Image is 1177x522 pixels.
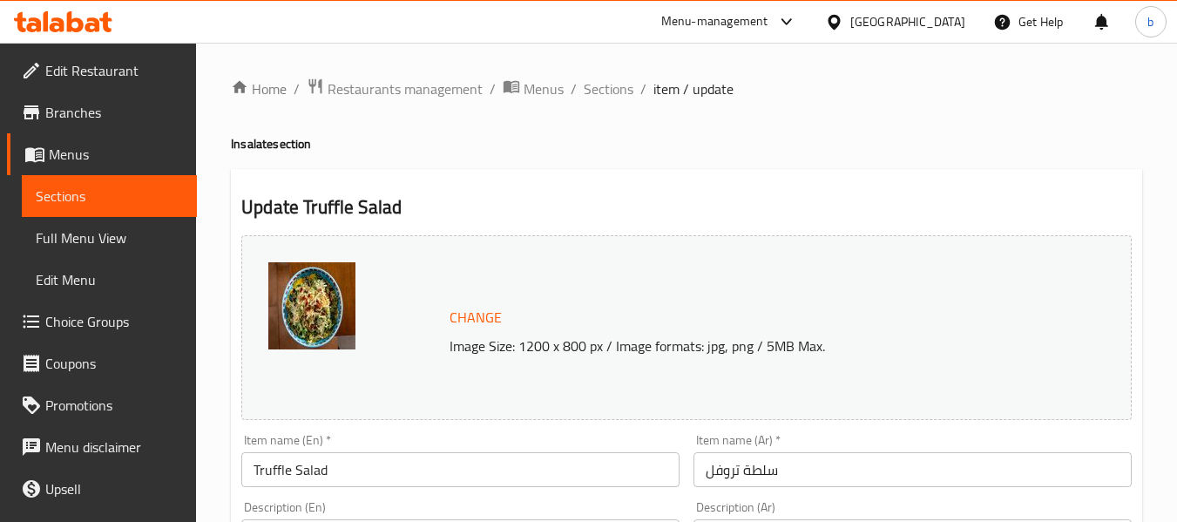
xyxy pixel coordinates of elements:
span: Menus [524,78,564,99]
span: Edit Menu [36,269,183,290]
p: Image Size: 1200 x 800 px / Image formats: jpg, png / 5MB Max. [443,336,1070,356]
nav: breadcrumb [231,78,1142,100]
input: Enter name En [241,452,680,487]
span: Sections [36,186,183,207]
div: [GEOGRAPHIC_DATA] [850,12,965,31]
span: Choice Groups [45,311,183,332]
img: Truffle_Salad638719305295061693.jpg [268,262,355,349]
li: / [640,78,646,99]
span: Edit Restaurant [45,60,183,81]
span: Branches [45,102,183,123]
a: Home [231,78,287,99]
a: Menus [503,78,564,100]
a: Coupons [7,342,197,384]
a: Branches [7,92,197,133]
span: Menus [49,144,183,165]
li: / [571,78,577,99]
a: Edit Restaurant [7,50,197,92]
li: / [294,78,300,99]
a: Promotions [7,384,197,426]
a: Restaurants management [307,78,483,100]
h2: Update Truffle Salad [241,194,1132,220]
span: Coupons [45,353,183,374]
li: / [490,78,496,99]
span: Upsell [45,478,183,499]
a: Choice Groups [7,301,197,342]
span: b [1147,12,1153,31]
span: Promotions [45,395,183,416]
span: item / update [653,78,734,99]
input: Enter name Ar [693,452,1132,487]
h4: Insalate section [231,135,1142,153]
a: Upsell [7,468,197,510]
button: Change [443,300,509,336]
span: Change [450,305,502,330]
span: Restaurants management [328,78,483,99]
span: Full Menu View [36,227,183,248]
a: Menus [7,133,197,175]
span: Menu disclaimer [45,437,183,458]
a: Full Menu View [22,217,197,259]
a: Menu disclaimer [7,426,197,468]
div: Menu-management [661,11,768,32]
a: Sections [584,78,633,99]
a: Sections [22,175,197,217]
a: Edit Menu [22,259,197,301]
